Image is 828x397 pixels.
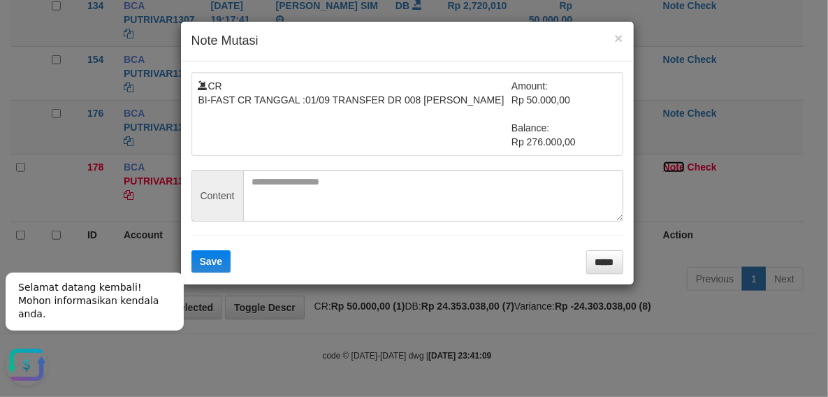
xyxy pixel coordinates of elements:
[191,250,231,273] button: Save
[614,31,623,45] button: ×
[200,256,223,267] span: Save
[18,22,159,59] span: Selamat datang kembali! Mohon informasikan kendala anda.
[6,84,48,126] button: Open LiveChat chat widget
[191,32,623,50] h4: Note Mutasi
[511,79,616,149] td: Amount: Rp 50.000,00 Balance: Rp 276.000,00
[191,170,243,222] span: Content
[198,79,512,149] td: CR BI-FAST CR TANGGAL :01/09 TRANSFER DR 008 [PERSON_NAME]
